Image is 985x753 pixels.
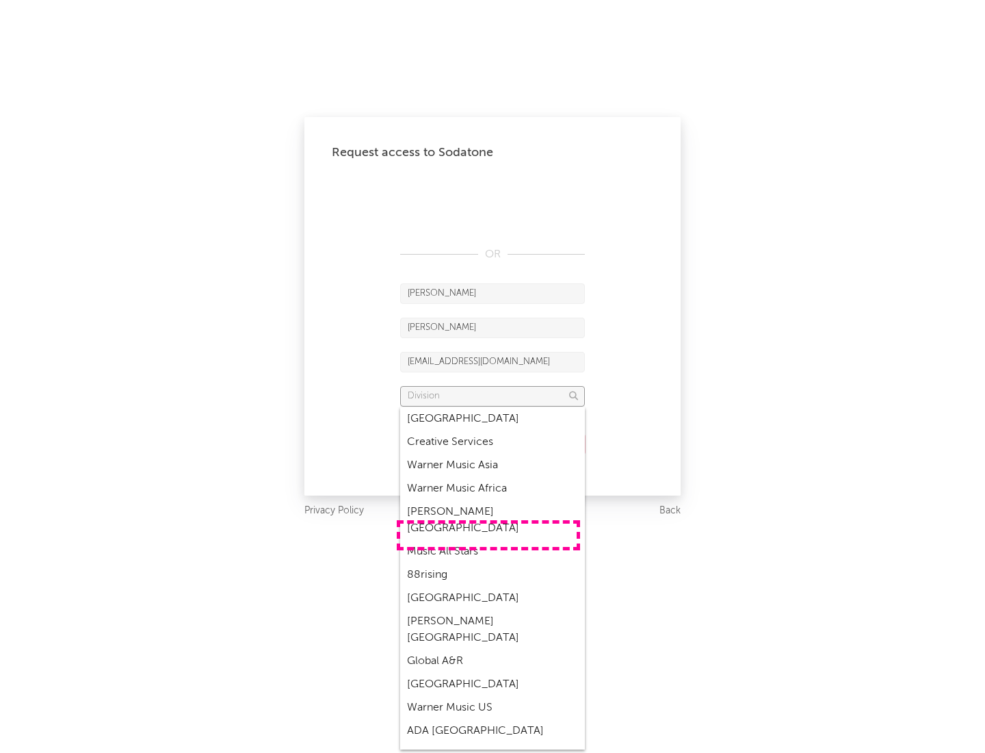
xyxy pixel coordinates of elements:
[400,352,585,372] input: Email
[659,502,681,520] a: Back
[400,386,585,407] input: Division
[400,696,585,719] div: Warner Music US
[400,610,585,650] div: [PERSON_NAME] [GEOGRAPHIC_DATA]
[400,650,585,673] div: Global A&R
[400,246,585,263] div: OR
[332,144,653,161] div: Request access to Sodatone
[400,673,585,696] div: [GEOGRAPHIC_DATA]
[400,454,585,477] div: Warner Music Asia
[304,502,364,520] a: Privacy Policy
[400,407,585,431] div: [GEOGRAPHIC_DATA]
[400,431,585,454] div: Creative Services
[400,540,585,563] div: Music All Stars
[400,563,585,587] div: 88rising
[400,318,585,338] input: Last Name
[400,477,585,500] div: Warner Music Africa
[400,500,585,540] div: [PERSON_NAME] [GEOGRAPHIC_DATA]
[400,283,585,304] input: First Name
[400,587,585,610] div: [GEOGRAPHIC_DATA]
[400,719,585,743] div: ADA [GEOGRAPHIC_DATA]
